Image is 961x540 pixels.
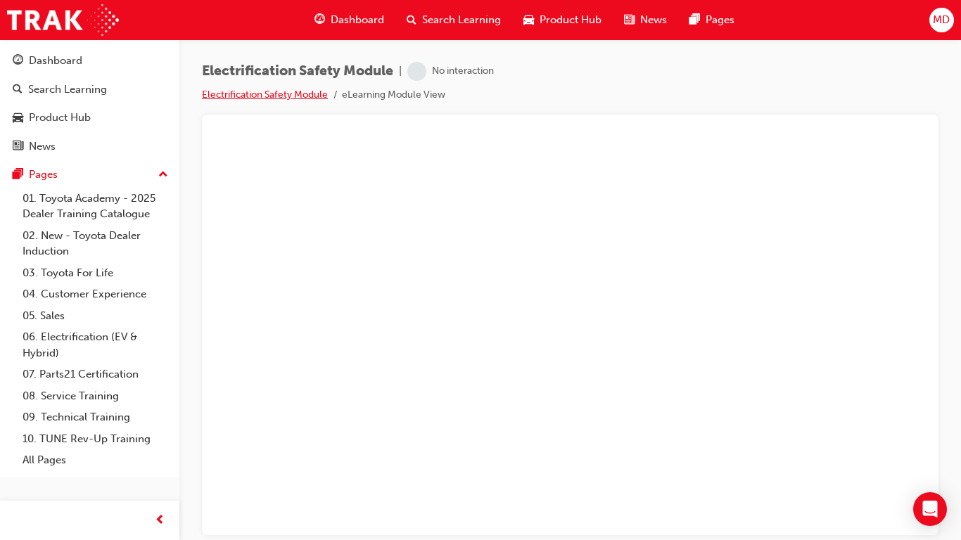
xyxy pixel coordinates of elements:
li: eLearning Module View [342,87,445,103]
span: prev-icon [155,512,165,529]
a: 06. Electrification (EV & Hybrid) [17,326,174,364]
a: 01. Toyota Academy - 2025 Dealer Training Catalogue [17,188,174,225]
a: 09. Technical Training [17,406,174,428]
span: guage-icon [314,11,325,29]
a: 03. Toyota For Life [17,262,174,284]
span: News [640,12,667,28]
span: pages-icon [13,169,23,181]
span: MD [933,12,950,28]
span: learningRecordVerb_NONE-icon [407,62,426,81]
a: 04. Customer Experience [17,283,174,305]
a: pages-iconPages [678,6,746,34]
span: car-icon [523,11,534,29]
span: Product Hub [540,12,602,28]
span: news-icon [13,141,23,153]
span: Search Learning [422,12,501,28]
div: No interaction [432,65,494,78]
a: news-iconNews [613,6,678,34]
span: search-icon [407,11,416,29]
span: pages-icon [689,11,700,29]
a: News [6,134,174,160]
div: Search Learning [28,82,107,98]
img: Trak [7,4,119,36]
span: Pages [706,12,734,28]
span: | [399,63,402,79]
a: car-iconProduct Hub [512,6,613,34]
span: search-icon [13,84,23,96]
div: Product Hub [29,110,91,126]
a: search-iconSearch Learning [395,6,512,34]
div: Pages [29,167,58,183]
button: Pages [6,162,174,188]
div: Open Intercom Messenger [913,492,947,526]
span: car-icon [13,112,23,124]
a: Search Learning [6,77,174,103]
span: Dashboard [331,12,384,28]
a: 08. Service Training [17,385,174,407]
a: guage-iconDashboard [303,6,395,34]
div: Dashboard [29,53,82,69]
a: 07. Parts21 Certification [17,364,174,385]
span: up-icon [158,166,168,184]
span: Electrification Safety Module [202,63,393,79]
a: 05. Sales [17,305,174,327]
button: MD [929,8,954,32]
a: Electrification Safety Module [202,89,328,101]
a: Product Hub [6,105,174,131]
a: All Pages [17,449,174,471]
div: News [29,139,56,155]
span: guage-icon [13,55,23,67]
a: Dashboard [6,48,174,74]
button: DashboardSearch LearningProduct HubNews [6,45,174,162]
a: 02. New - Toyota Dealer Induction [17,225,174,262]
a: 10. TUNE Rev-Up Training [17,428,174,450]
span: news-icon [624,11,635,29]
